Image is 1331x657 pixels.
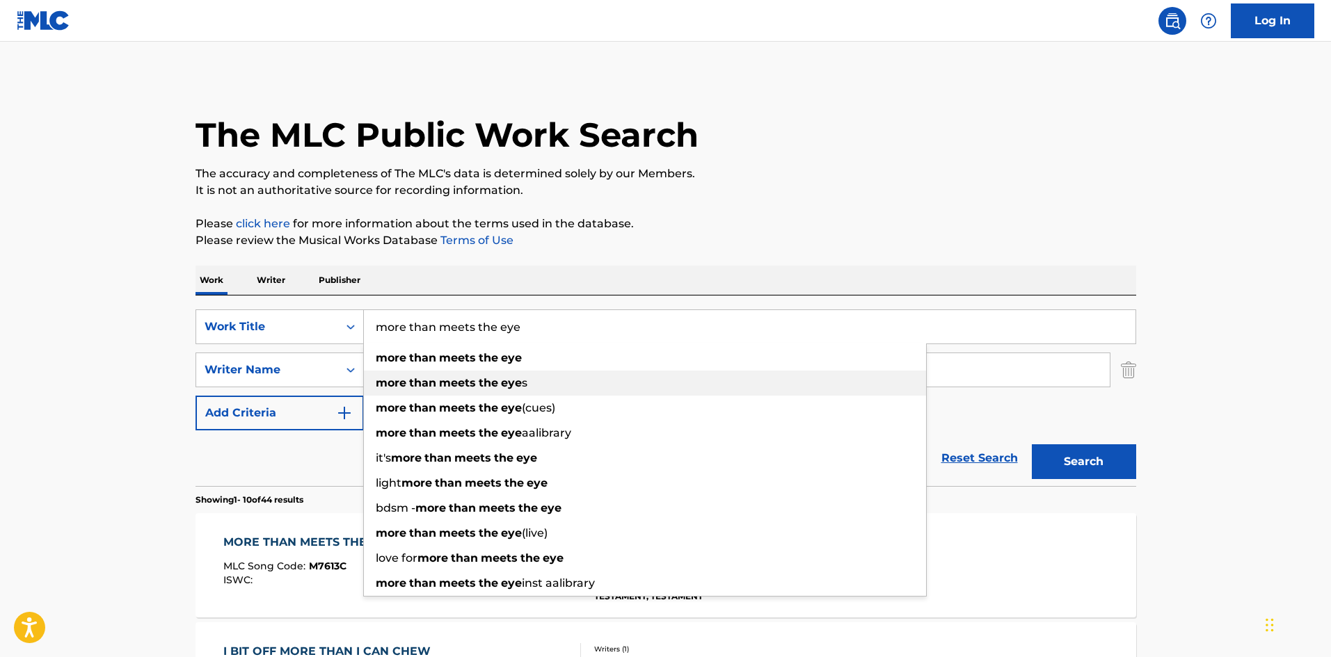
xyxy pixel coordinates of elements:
a: MORE THAN MEETS THE EYEMLC Song Code:M7613CISWC:Writers (3)[PERSON_NAME], [PERSON_NAME], [PERSON_... [196,513,1136,617]
strong: eye [516,451,537,464]
img: Delete Criterion [1121,352,1136,387]
img: 9d2ae6d4665cec9f34b9.svg [336,405,353,421]
strong: the [520,551,540,565]
span: MLC Song Code : [223,560,309,572]
span: s [522,376,527,389]
strong: eye [527,476,548,489]
strong: the [494,451,513,464]
strong: than [409,576,436,590]
strong: the [518,501,538,514]
strong: than [409,351,436,364]
p: It is not an authoritative source for recording information. [196,182,1136,199]
strong: eye [501,401,522,414]
img: search [1164,13,1181,29]
a: Log In [1231,3,1314,38]
p: Work [196,266,228,295]
span: M7613C [309,560,346,572]
strong: more [417,551,448,565]
p: Please review the Musical Works Database [196,232,1136,249]
strong: meets [465,476,502,489]
span: (cues) [522,401,555,414]
strong: the [479,426,498,439]
strong: meets [454,451,491,464]
strong: meets [481,551,518,565]
span: it's [376,451,391,464]
div: Writers ( 1 ) [594,644,804,654]
strong: more [376,401,406,414]
strong: the [479,526,498,540]
p: Publisher [314,266,365,295]
strong: than [449,501,476,514]
span: light [376,476,401,489]
a: Public Search [1158,7,1186,35]
strong: meets [439,426,476,439]
strong: more [391,451,422,464]
strong: the [479,351,498,364]
div: Help [1195,7,1222,35]
strong: eye [541,501,561,514]
p: Showing 1 - 10 of 44 results [196,494,303,506]
span: (live) [522,526,548,540]
iframe: Chat Widget [1261,590,1331,657]
a: click here [236,217,290,230]
div: MORE THAN MEETS THE EYE [223,534,400,551]
strong: than [409,401,436,414]
strong: eye [501,376,522,389]
span: aalibrary [522,426,571,439]
span: inst aalibrary [522,576,595,590]
strong: than [424,451,452,464]
button: Search [1032,444,1136,479]
img: help [1200,13,1217,29]
button: Add Criteria [196,396,364,430]
strong: than [451,551,478,565]
strong: meets [479,501,516,514]
strong: more [376,376,406,389]
form: Search Form [196,309,1136,486]
strong: more [376,526,406,540]
strong: than [435,476,462,489]
strong: eye [501,576,522,590]
strong: more [401,476,432,489]
strong: eye [501,351,522,364]
div: Writer Name [205,362,330,378]
strong: eye [543,551,564,565]
span: love for [376,551,417,565]
strong: than [409,426,436,439]
img: MLC Logo [17,10,70,31]
strong: more [415,501,446,514]
strong: eye [501,426,522,439]
p: The accuracy and completeness of The MLC's data is determined solely by our Members. [196,165,1136,182]
strong: the [504,476,524,489]
strong: the [479,401,498,414]
a: Terms of Use [438,234,513,247]
strong: more [376,351,406,364]
strong: the [479,376,498,389]
span: ISWC : [223,574,256,586]
strong: than [409,376,436,389]
strong: more [376,576,406,590]
h1: The MLC Public Work Search [196,114,699,156]
strong: meets [439,576,476,590]
div: Drag [1266,604,1274,646]
a: Reset Search [934,443,1025,473]
strong: meets [439,376,476,389]
strong: meets [439,401,476,414]
p: Writer [253,266,289,295]
strong: than [409,526,436,540]
div: Work Title [205,318,330,335]
strong: meets [439,526,476,540]
strong: the [479,576,498,590]
span: bdsm - [376,501,415,514]
strong: more [376,426,406,439]
strong: meets [439,351,476,364]
p: Please for more information about the terms used in the database. [196,216,1136,232]
strong: eye [501,526,522,540]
